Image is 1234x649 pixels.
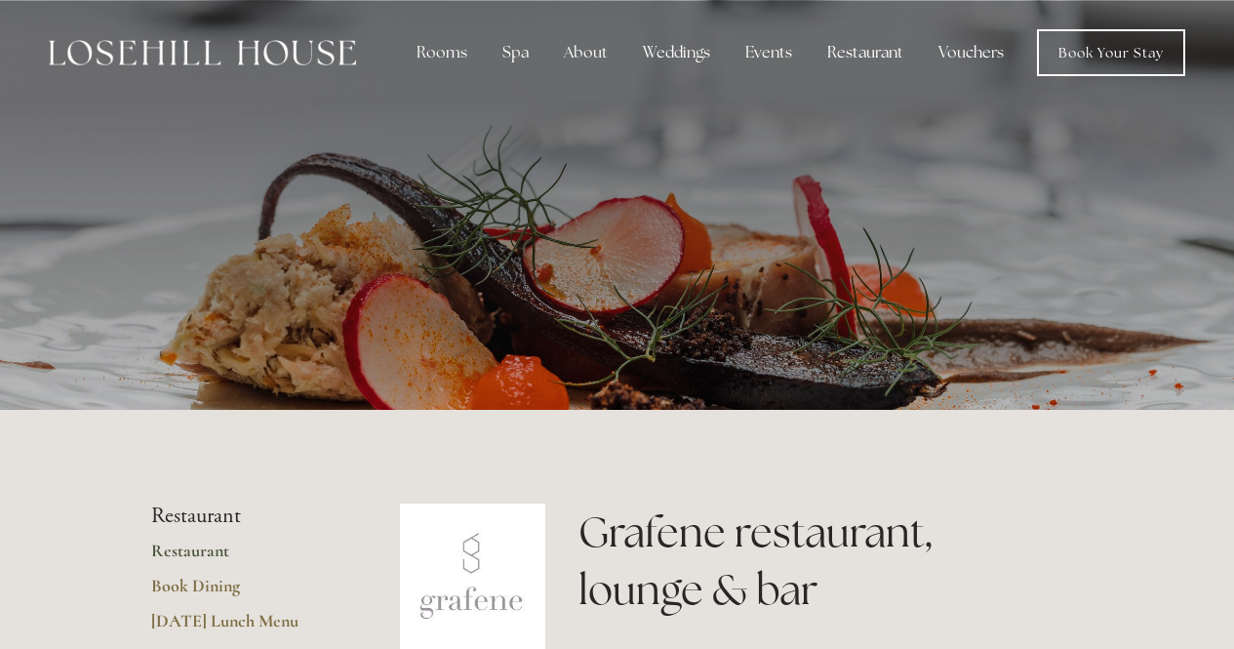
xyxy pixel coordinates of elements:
[1037,29,1185,76] a: Book Your Stay
[487,33,544,72] div: Spa
[151,504,338,529] li: Restaurant
[401,33,483,72] div: Rooms
[548,33,623,72] div: About
[578,504,1083,619] h1: Grafene restaurant, lounge & bar
[730,33,808,72] div: Events
[812,33,919,72] div: Restaurant
[923,33,1019,72] a: Vouchers
[49,40,356,65] img: Losehill House
[627,33,726,72] div: Weddings
[151,575,338,610] a: Book Dining
[151,610,338,645] a: [DATE] Lunch Menu
[151,540,338,575] a: Restaurant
